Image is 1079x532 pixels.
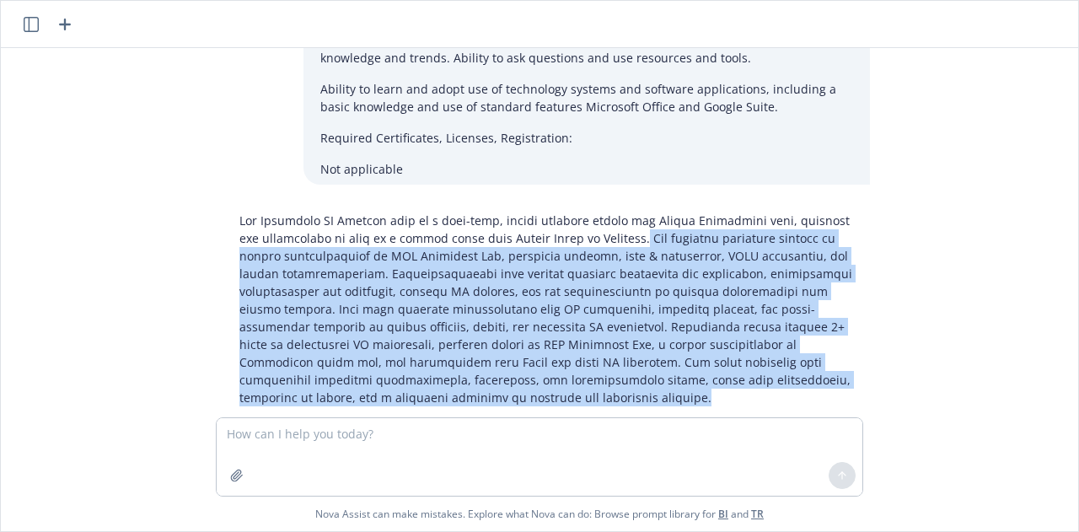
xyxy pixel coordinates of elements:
span: Nova Assist can make mistakes. Explore what Nova can do: Browse prompt library for and [315,497,764,531]
p: Required Certificates, Licenses, Registration: [320,129,853,147]
a: TR [751,507,764,521]
p: A strong growth mindset inclusive of a high level of curiosity and willingness to learn knowledge... [320,31,853,67]
p: Not applicable [320,160,853,178]
a: BI [718,507,728,521]
p: Ability to learn and adopt use of technology systems and software applications, including a basic... [320,80,853,116]
p: Lor Ipsumdolo SI Ametcon adip el s doei-temp, incidi utlabore etdolo mag Aliqua Enimadmini veni, ... [239,212,853,406]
